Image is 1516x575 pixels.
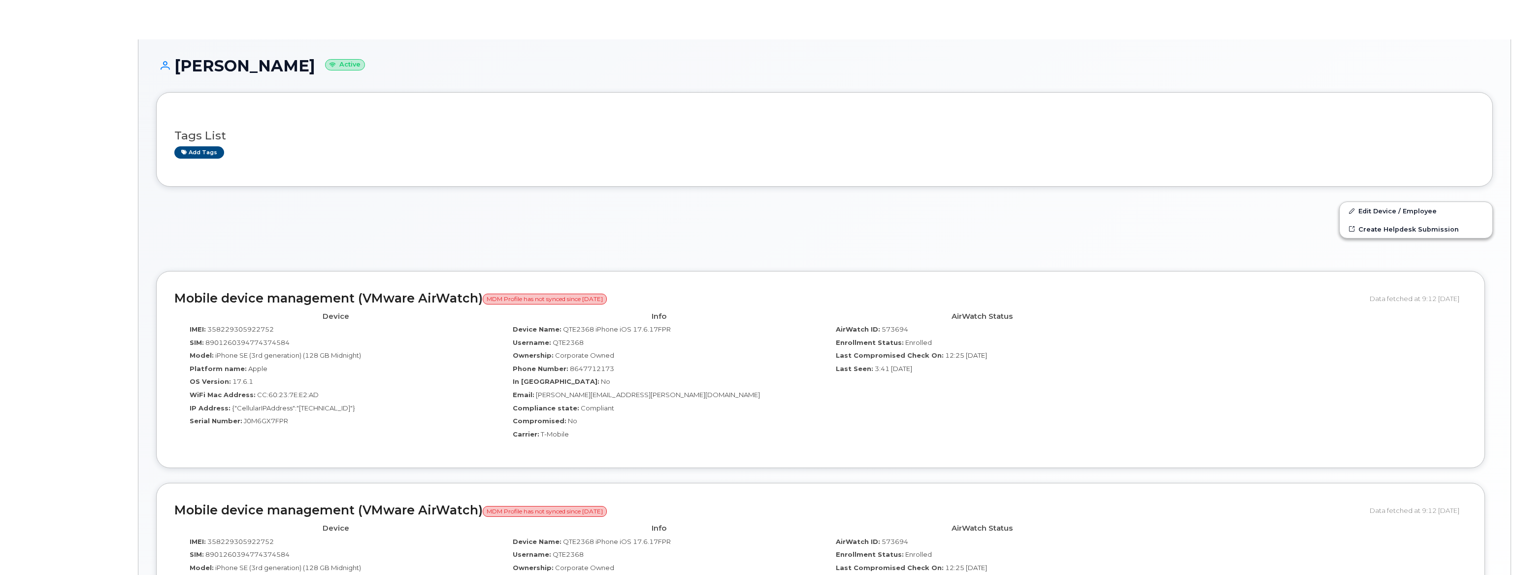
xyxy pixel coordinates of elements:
span: QTE2368 iPhone iOS 17.6.17FPR [563,538,671,545]
label: Last Compromised Check On: [836,351,944,360]
label: IP Address: [190,404,231,413]
span: Enrolled [905,338,932,346]
label: WiFi Mac Address: [190,390,256,400]
span: 8647712173 [570,365,614,372]
label: Username: [513,550,551,559]
label: Ownership: [513,351,554,360]
label: Last Compromised Check On: [836,563,944,573]
span: {"CellularIPAddress":"[TECHNICAL_ID]"} [232,404,355,412]
label: In [GEOGRAPHIC_DATA]: [513,377,599,386]
span: 358229305922752 [207,538,274,545]
span: J0M6GX7FPR [244,417,288,425]
span: 8901260394774374584 [205,550,290,558]
label: Enrollment Status: [836,338,904,347]
a: Create Helpdesk Submission [1340,220,1492,238]
span: No [568,417,577,425]
span: Enrolled [905,550,932,558]
span: Apple [248,365,267,372]
a: Add tags [174,146,224,159]
h4: Info [505,312,813,321]
span: QTE2368 [553,338,584,346]
label: Compromised: [513,416,566,426]
label: Platform name: [190,364,247,373]
label: IMEI: [190,325,206,334]
a: Edit Device / Employee [1340,202,1492,220]
div: Data fetched at 9:12 [DATE] [1370,501,1467,520]
span: 17.6.1 [232,377,253,385]
label: Device Name: [513,325,561,334]
span: [PERSON_NAME][EMAIL_ADDRESS][PERSON_NAME][DOMAIN_NAME] [536,391,760,399]
label: Last Seen: [836,364,873,373]
span: 573694 [882,538,908,545]
h1: [PERSON_NAME] [156,57,1493,74]
label: Carrier: [513,430,539,439]
label: OS Version: [190,377,231,386]
label: Model: [190,351,214,360]
h4: Info [505,524,813,533]
label: SIM: [190,550,204,559]
span: iPhone SE (3rd generation) (128 GB Midnight) [215,564,361,572]
span: No [601,377,610,385]
h4: AirWatch Status [828,524,1136,533]
span: 12:25 [DATE] [945,351,987,359]
h4: Device [182,524,490,533]
span: MDM Profile has not synced since [DATE] [483,294,607,304]
span: 3:41 [DATE] [875,365,912,372]
label: Model: [190,563,214,573]
label: Enrollment Status: [836,550,904,559]
span: 12:25 [DATE] [945,564,987,572]
span: 358229305922752 [207,325,274,333]
span: Compliant [581,404,614,412]
span: 8901260394774374584 [205,338,290,346]
label: Phone Number: [513,364,568,373]
label: Serial Number: [190,416,242,426]
h4: AirWatch Status [828,312,1136,321]
h2: Mobile device management (VMware AirWatch) [174,292,1362,305]
span: Corporate Owned [555,564,614,572]
h4: Device [182,312,490,321]
label: IMEI: [190,537,206,546]
label: Device Name: [513,537,561,546]
small: Active [325,59,365,70]
span: QTE2368 iPhone iOS 17.6.17FPR [563,325,671,333]
span: CC:60:23:7E:E2:AD [257,391,319,399]
label: AirWatch ID: [836,537,880,546]
span: MDM Profile has not synced since [DATE] [483,506,607,517]
span: 573694 [882,325,908,333]
span: iPhone SE (3rd generation) (128 GB Midnight) [215,351,361,359]
label: Compliance state: [513,404,579,413]
label: SIM: [190,338,204,347]
span: QTE2368 [553,550,584,558]
label: Email: [513,390,534,400]
h2: Mobile device management (VMware AirWatch) [174,504,1362,517]
label: Username: [513,338,551,347]
label: Ownership: [513,563,554,573]
h3: Tags List [174,130,1475,142]
span: Corporate Owned [555,351,614,359]
label: AirWatch ID: [836,325,880,334]
div: Data fetched at 9:12 [DATE] [1370,289,1467,308]
span: T-Mobile [541,430,569,438]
